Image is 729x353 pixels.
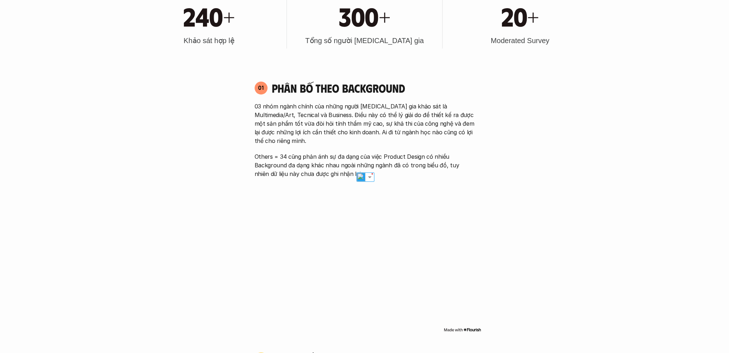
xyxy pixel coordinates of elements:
[305,36,424,46] h3: Tổng số người [MEDICAL_DATA] gia
[255,102,475,145] p: 03 nhóm ngành chính của những người [MEDICAL_DATA] gia khảo sát là Multimedia/Art, Tecnical và Bu...
[248,189,481,325] iframe: Interactive or visual content
[339,0,390,31] h1: 300+
[184,36,235,46] h3: Khảo sát hợp lệ
[258,85,264,90] p: 01
[272,81,475,95] h4: Phân bố theo background
[491,36,549,46] h3: Moderated Survey
[444,327,481,333] img: Made with Flourish
[183,0,235,31] h1: 240+
[255,152,475,178] p: Others = 34 cũng phản ánh sự đa dạng của việc Product Design có nhiều Background đa dạng khác nha...
[501,0,539,31] h1: 20+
